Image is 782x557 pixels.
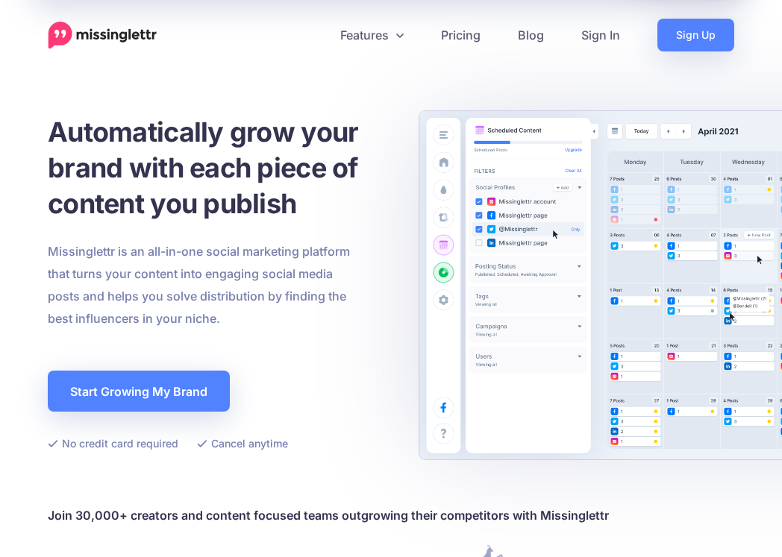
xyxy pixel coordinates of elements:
[48,22,157,49] a: Home
[499,19,563,51] a: Blog
[322,19,422,51] a: Features
[48,114,428,221] h1: Automatically grow your brand with each piece of content you publish
[563,19,639,51] a: Sign In
[48,240,361,330] p: Missinglettr is an all-in-one social marketing platform that turns your content into engaging soc...
[657,19,734,51] a: Sign Up
[422,19,499,51] a: Pricing
[48,371,230,412] a: Start Growing My Brand
[48,434,178,453] li: No credit card required
[48,504,734,526] h4: Join 30,000+ creators and content focused teams outgrowing their competitors with Missinglettr
[197,434,288,453] li: Cancel anytime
